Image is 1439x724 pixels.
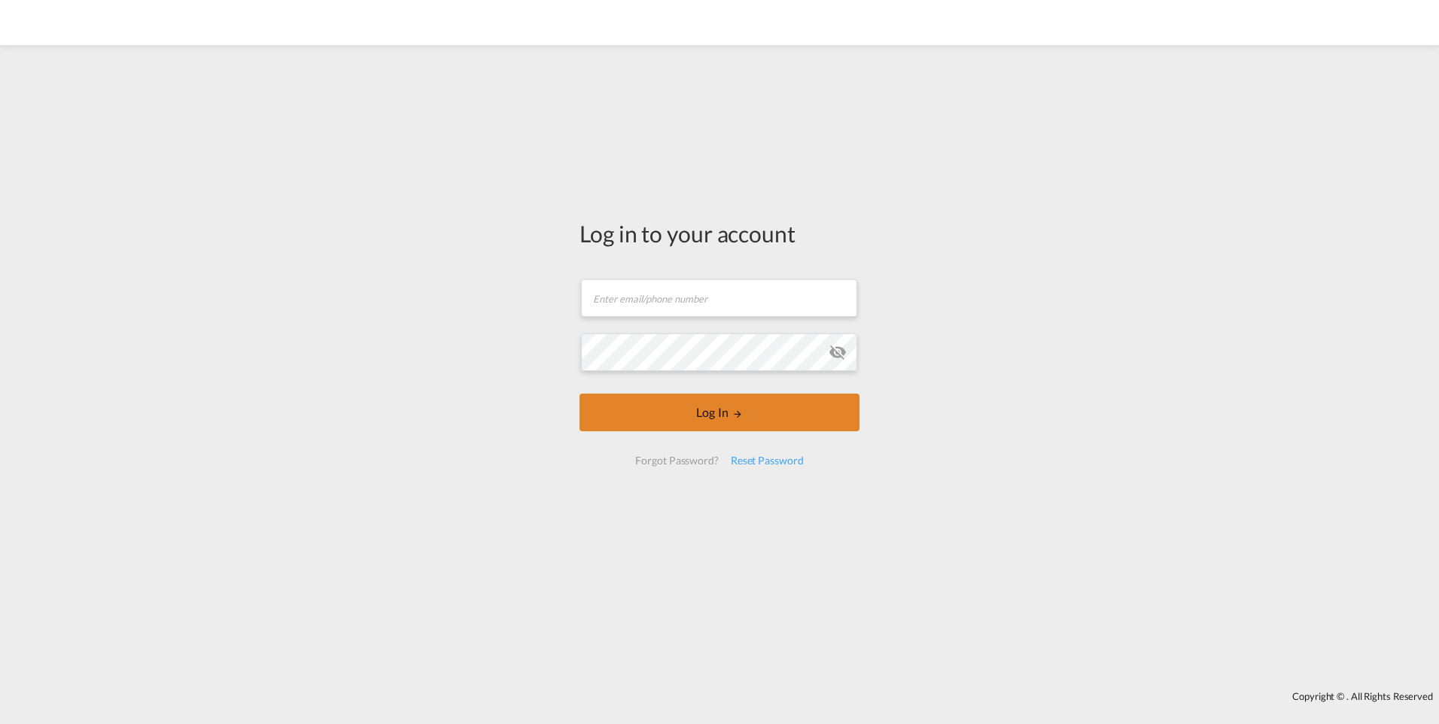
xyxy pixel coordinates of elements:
[581,279,857,317] input: Enter email/phone number
[629,447,724,474] div: Forgot Password?
[580,218,859,249] div: Log in to your account
[725,447,810,474] div: Reset Password
[580,394,859,431] button: LOGIN
[829,343,847,361] md-icon: icon-eye-off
